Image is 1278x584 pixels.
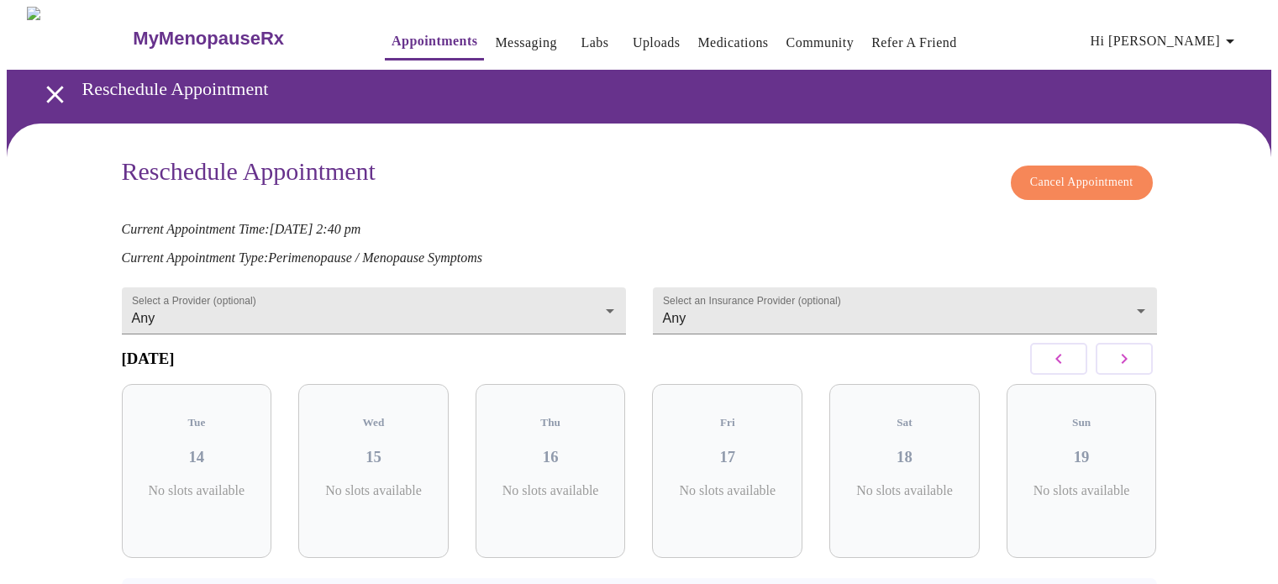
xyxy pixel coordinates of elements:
p: No slots available [1020,483,1144,498]
button: Community [780,26,861,60]
h3: Reschedule Appointment [82,78,1185,100]
em: Current Appointment Type: Perimenopause / Menopause Symptoms [122,250,482,265]
a: Medications [697,31,768,55]
p: No slots available [489,483,613,498]
button: Messaging [488,26,563,60]
button: Uploads [626,26,687,60]
p: No slots available [135,483,259,498]
a: Refer a Friend [871,31,957,55]
button: Appointments [385,24,484,61]
h5: Fri [665,416,789,429]
em: Current Appointment Time: [DATE] 2:40 pm [122,222,361,236]
p: No slots available [312,483,435,498]
a: Community [786,31,855,55]
h3: 19 [1020,448,1144,466]
span: Hi [PERSON_NAME] [1091,29,1240,53]
button: Cancel Appointment [1011,166,1153,200]
img: MyMenopauseRx Logo [27,7,131,70]
h3: [DATE] [122,350,175,368]
h3: Reschedule Appointment [122,157,376,192]
h5: Wed [312,416,435,429]
h5: Thu [489,416,613,429]
h5: Tue [135,416,259,429]
div: Any [653,287,1157,334]
h3: MyMenopauseRx [133,28,284,50]
p: No slots available [665,483,789,498]
button: open drawer [30,70,80,119]
a: MyMenopauseRx [131,9,351,68]
h5: Sat [843,416,966,429]
h5: Sun [1020,416,1144,429]
a: Uploads [633,31,681,55]
h3: 14 [135,448,259,466]
h3: 17 [665,448,789,466]
a: Appointments [392,29,477,53]
h3: 15 [312,448,435,466]
p: No slots available [843,483,966,498]
button: Labs [568,26,622,60]
h3: 16 [489,448,613,466]
h3: 18 [843,448,966,466]
div: Any [122,287,626,334]
button: Medications [691,26,775,60]
button: Refer a Friend [865,26,964,60]
button: Hi [PERSON_NAME] [1084,24,1247,58]
a: Messaging [495,31,556,55]
a: Labs [581,31,608,55]
span: Cancel Appointment [1030,172,1133,193]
